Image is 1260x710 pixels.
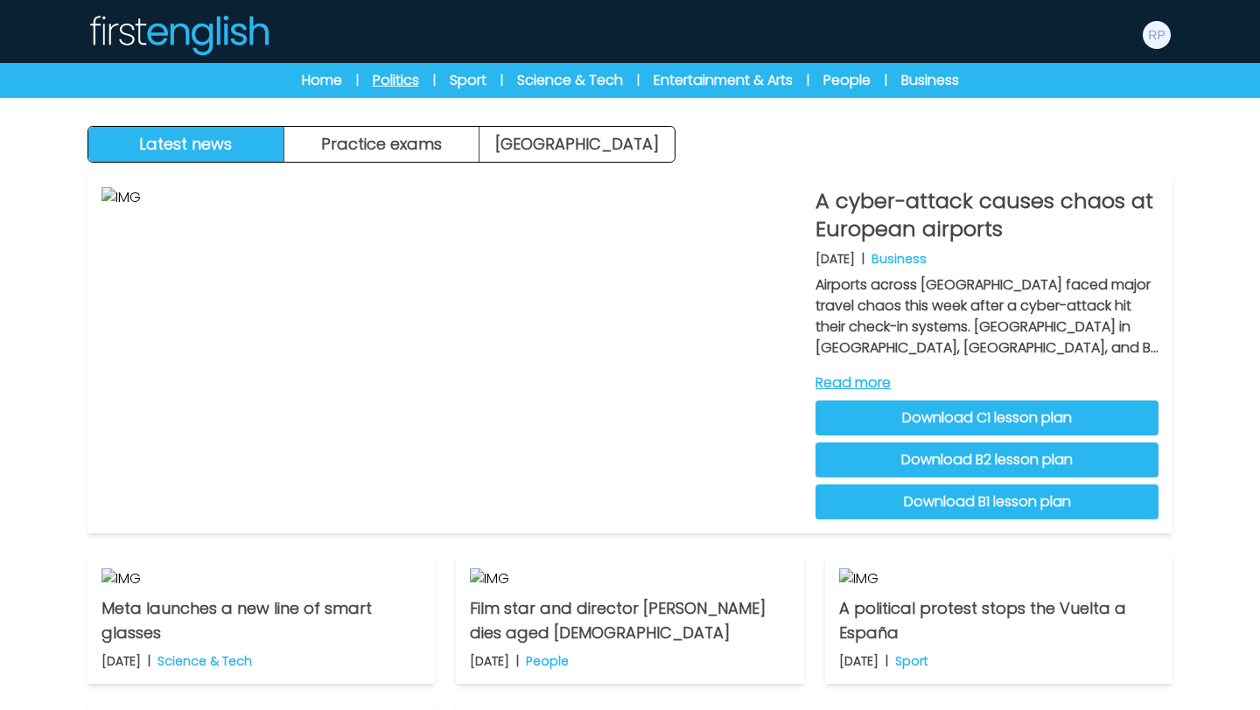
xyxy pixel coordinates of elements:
a: IMG A political protest stops the Vuelta a España [DATE] | Sport [825,554,1172,684]
p: [DATE] [470,652,509,670]
span: | [356,72,359,89]
a: Home [302,70,342,91]
p: Sport [895,652,928,670]
p: Business [871,250,927,268]
span: | [637,72,640,89]
a: IMG Meta launches a new line of smart glasses [DATE] | Science & Tech [87,554,435,684]
p: People [526,652,569,670]
a: Business [901,70,959,91]
a: Download B1 lesson plan [815,484,1158,519]
b: | [516,652,519,670]
a: Download C1 lesson plan [815,400,1158,435]
a: Entertainment & Arts [654,70,793,91]
p: [DATE] [101,652,141,670]
p: [DATE] [839,652,878,670]
b: | [862,250,864,268]
span: | [885,72,887,89]
p: Film star and director [PERSON_NAME] dies aged [DEMOGRAPHIC_DATA] [470,596,789,645]
span: | [807,72,809,89]
button: Latest news [88,127,284,162]
a: Download B2 lesson plan [815,442,1158,477]
span: | [433,72,436,89]
span: | [500,72,503,89]
b: | [885,652,888,670]
p: Meta launches a new line of smart glasses [101,596,421,645]
img: Logo [87,14,269,56]
a: [GEOGRAPHIC_DATA] [479,127,675,162]
a: Politics [373,70,419,91]
b: | [148,652,150,670]
img: IMG [470,568,789,589]
a: Science & Tech [517,70,623,91]
img: IMG [101,568,421,589]
p: [DATE] [815,250,855,268]
a: People [823,70,871,91]
p: Airports across [GEOGRAPHIC_DATA] faced major travel chaos this week after a cyber-attack hit the... [815,275,1158,358]
p: A political protest stops the Vuelta a España [839,596,1158,645]
a: Sport [450,70,486,91]
p: A cyber-attack causes chaos at European airports [815,187,1158,243]
a: IMG Film star and director [PERSON_NAME] dies aged [DEMOGRAPHIC_DATA] [DATE] | People [456,554,803,684]
p: Science & Tech [157,652,252,670]
img: IMG [101,187,801,519]
a: Read more [815,372,1158,393]
img: Rossella Pichichero [1143,21,1171,49]
img: IMG [839,568,1158,589]
button: Practice exams [284,127,480,162]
